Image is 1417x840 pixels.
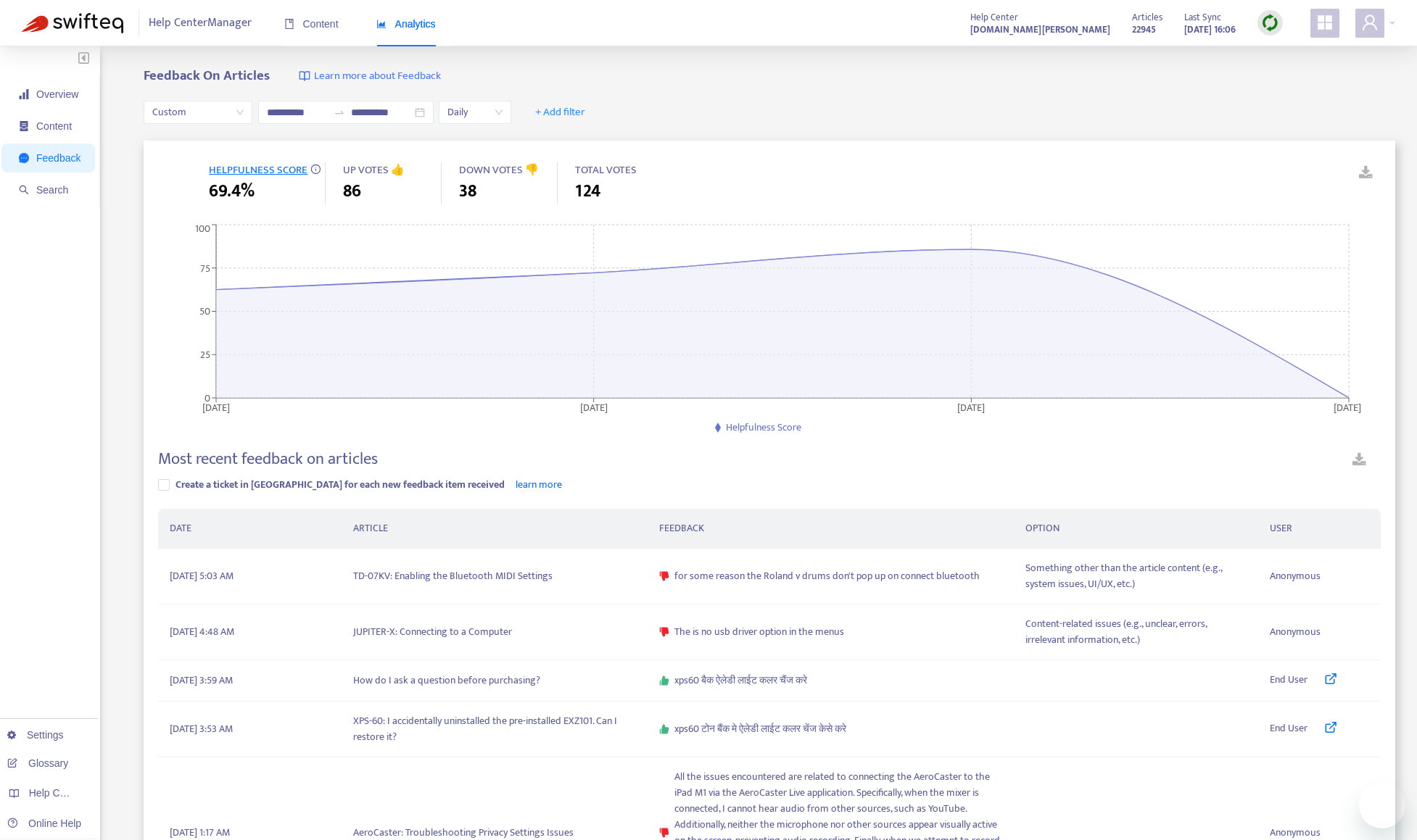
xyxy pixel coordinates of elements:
[152,101,244,123] span: Custom
[19,185,29,195] span: search
[342,604,647,660] td: JUPITER-X: Connecting to a Computer
[674,624,844,640] span: The is no usb driver option in the menus
[1025,560,1247,592] span: Something other than the article content (e.g., system issues, UI/UX, etc.)
[7,818,81,829] a: Online Help
[524,101,596,124] button: + Add filter
[958,399,986,415] tspan: [DATE]
[36,88,78,100] span: Overview
[195,220,210,237] tspan: 100
[1258,509,1381,549] th: USER
[299,70,310,82] img: image-link
[1132,9,1162,25] span: Articles
[674,721,846,737] span: xps60 टोन बैंक मे ऐलेडी लाईट कलर चेंज केसे करे
[334,107,345,118] span: swap-right
[342,660,647,702] td: How do I ask a question before purchasing?
[1361,14,1379,31] span: user
[1270,568,1321,584] span: Anonymous
[144,65,270,87] b: Feedback On Articles
[1184,22,1236,38] strong: [DATE] 16:06
[19,89,29,99] span: signal
[209,161,307,179] span: HELPFULNESS SCORE
[170,721,233,737] span: [DATE] 3:53 AM
[209,178,255,204] span: 69.4%
[314,68,441,85] span: Learn more about Feedback
[1270,624,1321,640] span: Anonymous
[1270,672,1307,689] span: End User
[170,624,234,640] span: [DATE] 4:48 AM
[376,19,387,29] span: area-chart
[343,178,361,204] span: 86
[1025,616,1247,648] span: Content-related issues (e.g., unclear, errors, irrelevant information, etc.)
[36,152,80,164] span: Feedback
[36,120,72,132] span: Content
[648,509,1015,549] th: FEEDBACK
[1014,509,1258,549] th: OPTION
[7,729,64,741] a: Settings
[200,259,210,276] tspan: 75
[29,787,88,799] span: Help Centers
[516,476,562,493] a: learn more
[158,449,378,469] h4: Most recent feedback on articles
[674,673,807,689] span: xps60 बैक ऐलेडी लाईट कलर चैंज करे
[334,107,345,118] span: to
[284,18,339,30] span: Content
[659,571,669,581] span: dislike
[1132,22,1156,38] strong: 22945
[659,627,669,637] span: dislike
[205,389,210,406] tspan: 0
[970,21,1110,38] a: [DOMAIN_NAME][PERSON_NAME]
[1261,14,1279,32] img: sync.dc5367851b00ba804db3.png
[580,399,608,415] tspan: [DATE]
[459,161,539,179] span: DOWN VOTES 👎
[1316,14,1334,31] span: appstore
[299,68,441,85] a: Learn more about Feedback
[22,13,123,33] img: Swifteq
[376,18,436,30] span: Analytics
[284,19,294,29] span: book
[459,178,476,204] span: 38
[175,476,505,493] span: Create a ticket in [GEOGRAPHIC_DATA] for each new feedback item received
[1270,720,1307,738] span: End User
[659,828,669,838] span: dislike
[19,121,29,131] span: container
[7,757,68,769] a: Glossary
[19,153,29,163] span: message
[726,419,801,436] span: Helpfulness Score
[149,9,252,37] span: Help Center Manager
[1184,9,1221,25] span: Last Sync
[659,724,669,734] span: like
[575,178,600,204] span: 124
[158,509,342,549] th: DATE
[674,568,980,584] span: for some reason the Roland v drums don't pop up on connect bluetooth
[36,184,68,196] span: Search
[1359,782,1405,828] iframe: メッセージングウィンドウを開くボタン
[202,399,230,415] tspan: [DATE]
[170,673,233,689] span: [DATE] 3:59 AM
[343,161,405,179] span: UP VOTES 👍
[200,346,210,363] tspan: 25
[447,101,503,123] span: Daily
[342,509,647,549] th: ARTICLE
[535,104,585,121] span: + Add filter
[170,568,234,584] span: [DATE] 5:03 AM
[342,549,647,604] td: TD-07KV: Enabling the Bluetooth MIDI Settings
[1334,399,1361,415] tspan: [DATE]
[342,702,647,757] td: XPS-60: I accidentally uninstalled the pre-installed EXZ101. Can I restore it?
[199,303,210,320] tspan: 50
[575,161,637,179] span: TOTAL VOTES
[970,9,1018,25] span: Help Center
[659,675,669,686] span: like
